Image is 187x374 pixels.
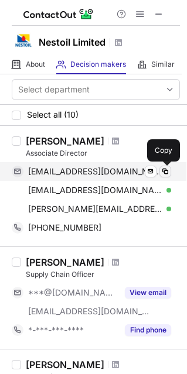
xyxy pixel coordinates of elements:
[12,29,35,52] img: 9fdbdf76c6f6e76e235b8c0dc49fb7af
[26,148,180,159] div: Associate Director
[125,287,171,298] button: Reveal Button
[28,185,162,195] span: [EMAIL_ADDRESS][DOMAIN_NAME]
[28,166,162,177] span: [EMAIL_ADDRESS][DOMAIN_NAME]
[26,256,104,268] div: [PERSON_NAME]
[23,7,94,21] img: ContactOut v5.3.10
[26,359,104,370] div: [PERSON_NAME]
[28,204,162,214] span: [PERSON_NAME][EMAIL_ADDRESS][DOMAIN_NAME]
[26,60,45,69] span: About
[151,60,175,69] span: Similar
[28,222,101,233] span: [PHONE_NUMBER]
[26,135,104,147] div: [PERSON_NAME]
[28,287,118,298] span: ***@[DOMAIN_NAME]
[70,60,126,69] span: Decision makers
[27,110,79,119] span: Select all (10)
[125,324,171,336] button: Reveal Button
[28,306,150,317] span: [EMAIL_ADDRESS][DOMAIN_NAME]
[18,84,90,95] div: Select department
[26,269,180,280] div: Supply Chain Officer
[39,35,106,49] h1: Nestoil Limited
